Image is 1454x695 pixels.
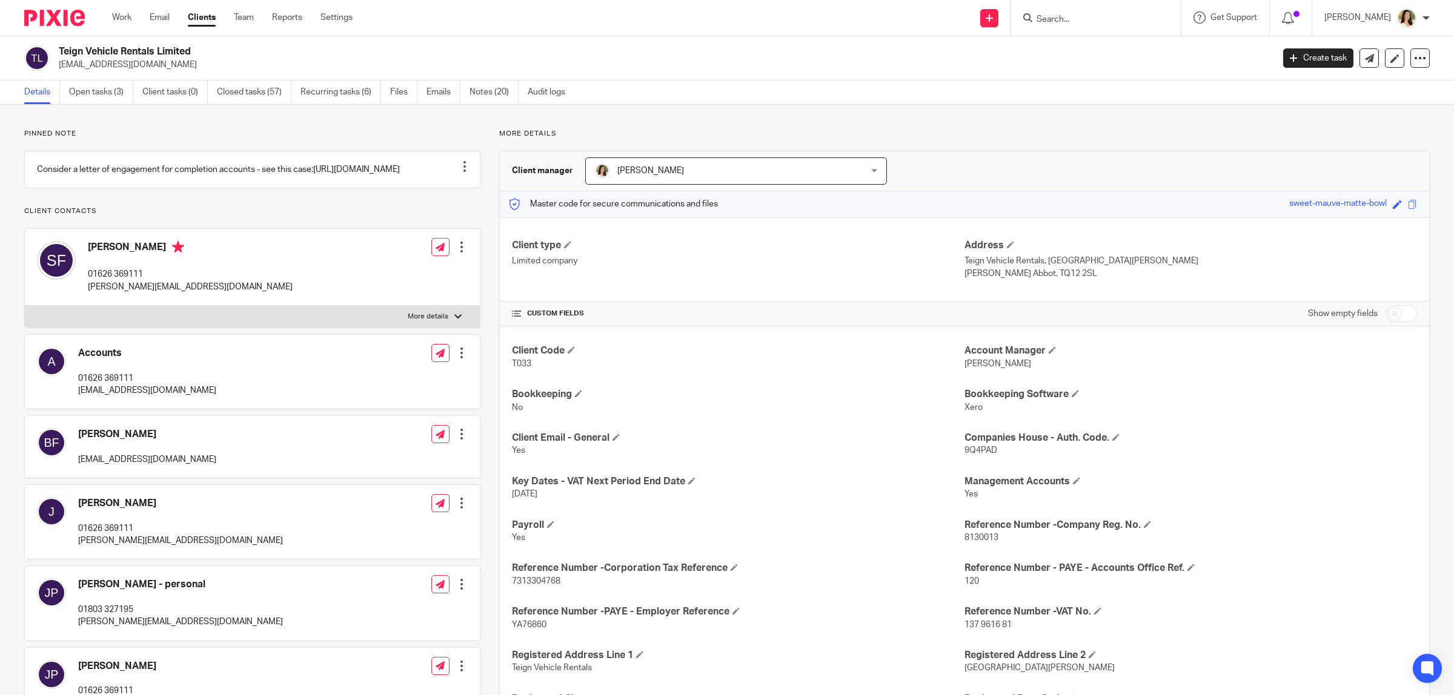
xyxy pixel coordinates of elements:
[390,81,417,104] a: Files
[964,239,1417,252] h4: Address
[964,664,1115,672] span: [GEOGRAPHIC_DATA][PERSON_NAME]
[320,12,353,24] a: Settings
[150,12,170,24] a: Email
[512,165,573,177] h3: Client manager
[512,344,964,357] h4: Client Code
[499,129,1430,139] p: More details
[1035,15,1144,25] input: Search
[88,268,293,280] p: 01626 369111
[512,403,523,412] span: No
[142,81,208,104] a: Client tasks (0)
[24,10,85,26] img: Pixie
[512,533,525,542] span: Yes
[509,198,718,210] p: Master code for secure communications and files
[59,45,1024,58] h2: Teign Vehicle Rentals Limited
[512,475,964,488] h4: Key Dates - VAT Next Period End Date
[37,428,66,457] img: svg%3E
[24,45,50,71] img: svg%3E
[300,81,381,104] a: Recurring tasks (6)
[964,388,1417,401] h4: Bookkeeping Software
[188,12,216,24] a: Clients
[964,577,979,585] span: 120
[964,255,1417,267] p: Teign Vehicle Rentals, [GEOGRAPHIC_DATA][PERSON_NAME]
[78,372,216,384] p: 01626 369111
[24,129,480,139] p: Pinned note
[78,347,216,360] h4: Accounts
[595,163,609,178] img: High%20Res%20Andrew%20Price%20Accountants_Poppy%20Jakes%20photography-1153.jpg
[69,81,133,104] a: Open tasks (3)
[512,309,964,318] h4: CUSTOM FIELDS
[217,81,291,104] a: Closed tasks (57)
[512,519,964,532] h4: Payroll
[964,360,1031,368] span: [PERSON_NAME]
[512,562,964,575] h4: Reference Number -Corporation Tax Reference
[408,312,448,321] p: More details
[617,166,684,175] span: [PERSON_NAME]
[964,475,1417,488] h4: Management Accounts
[37,497,66,526] img: svg%3E
[37,578,66,607] img: svg%3E
[24,206,480,216] p: Client contacts
[78,616,283,628] p: [PERSON_NAME][EMAIL_ADDRESS][DOMAIN_NAME]
[964,268,1417,280] p: [PERSON_NAME] Abbot, TQ12 2SL
[964,533,998,542] span: 8130013
[512,446,525,455] span: Yes
[964,432,1417,444] h4: Companies House - Auth. Code.
[1210,13,1257,22] span: Get Support
[512,360,531,368] span: T033
[964,562,1417,575] h4: Reference Number - PAYE - Accounts Office Ref.
[1308,308,1378,320] label: Show empty fields
[512,432,964,444] h4: Client Email - General
[78,578,283,591] h4: [PERSON_NAME] - personal
[512,621,546,629] span: YA76860
[964,621,1012,629] span: 137 9616 81
[88,241,293,256] h4: [PERSON_NAME]
[512,649,964,662] h4: Registered Address Line 1
[24,81,60,104] a: Details
[512,239,964,252] h4: Client type
[78,604,283,616] p: 01803 327195
[512,577,560,585] span: 7313304768
[78,497,283,510] h4: [PERSON_NAME]
[528,81,574,104] a: Audit logs
[78,384,216,397] p: [EMAIL_ADDRESS][DOMAIN_NAME]
[512,605,964,618] h4: Reference Number -PAYE - Employer Reference
[172,241,184,253] i: Primary
[964,490,978,498] span: Yes
[78,522,283,535] p: 01626 369111
[512,490,537,498] span: [DATE]
[1283,48,1353,68] a: Create task
[964,605,1417,618] h4: Reference Number -VAT No.
[1397,8,1416,28] img: High%20Res%20Andrew%20Price%20Accountants_Poppy%20Jakes%20photography-1153.jpg
[964,649,1417,662] h4: Registered Address Line 2
[234,12,254,24] a: Team
[78,428,216,441] h4: [PERSON_NAME]
[964,403,983,412] span: Xero
[59,59,1265,71] p: [EMAIL_ADDRESS][DOMAIN_NAME]
[512,388,964,401] h4: Bookkeeping
[78,453,216,466] p: [EMAIL_ADDRESS][DOMAIN_NAME]
[470,81,519,104] a: Notes (20)
[37,347,66,376] img: svg%3E
[88,281,293,293] p: [PERSON_NAME][EMAIL_ADDRESS][DOMAIN_NAME]
[112,12,131,24] a: Work
[1289,197,1387,211] div: sweet-mauve-matte-bowl
[37,660,66,689] img: svg%3E
[964,519,1417,532] h4: Reference Number -Company Reg. No.
[964,446,997,455] span: 9Q4PAD
[512,255,964,267] p: Limited company
[37,241,76,280] img: svg%3E
[272,12,302,24] a: Reports
[78,660,216,673] h4: [PERSON_NAME]
[964,344,1417,357] h4: Account Manager
[78,535,283,547] p: [PERSON_NAME][EMAIL_ADDRESS][DOMAIN_NAME]
[512,664,592,672] span: Teign Vehicle Rentals
[427,81,460,104] a: Emails
[1324,12,1391,24] p: [PERSON_NAME]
